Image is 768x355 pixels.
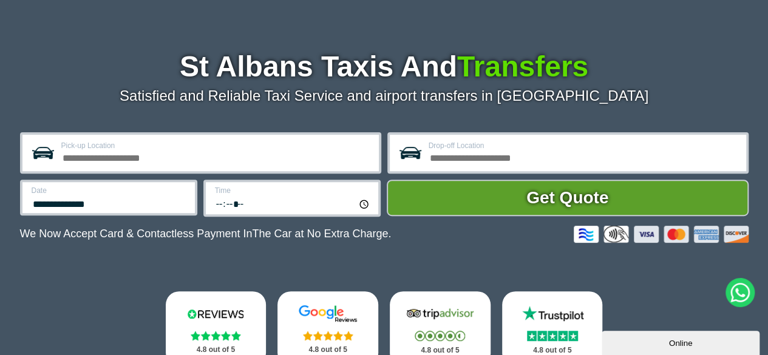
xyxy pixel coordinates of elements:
[215,187,371,194] label: Time
[429,142,739,149] label: Drop-off Location
[20,228,392,240] p: We Now Accept Card & Contactless Payment In
[387,180,749,216] button: Get Quote
[179,305,252,323] img: Reviews.io
[61,142,372,149] label: Pick-up Location
[191,331,241,340] img: Stars
[20,87,749,104] p: Satisfied and Reliable Taxi Service and airport transfers in [GEOGRAPHIC_DATA]
[516,305,589,323] img: Trustpilot
[457,50,588,83] span: Transfers
[415,331,465,341] img: Stars
[574,226,749,243] img: Credit And Debit Cards
[303,331,353,340] img: Stars
[32,187,188,194] label: Date
[20,52,749,81] h1: St Albans Taxis And
[602,328,762,355] iframe: chat widget
[252,228,391,240] span: The Car at No Extra Charge.
[404,305,477,323] img: Tripadvisor
[291,305,364,323] img: Google
[527,331,578,341] img: Stars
